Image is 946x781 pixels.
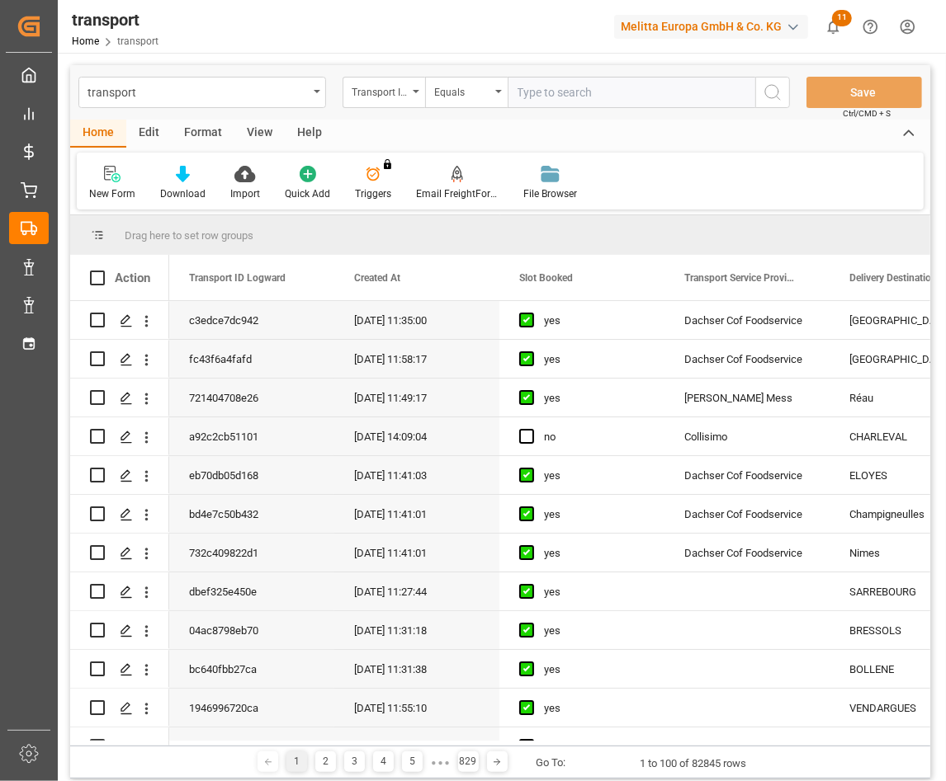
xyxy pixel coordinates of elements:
div: Press SPACE to select this row. [70,379,169,417]
button: Help Center [852,8,889,45]
div: New Form [89,186,135,201]
button: Melitta Europa GmbH & Co. KG [614,11,815,42]
div: Press SPACE to select this row. [70,495,169,534]
div: 1946996720ca [169,689,334,727]
div: yes [544,379,645,417]
div: bd4e7c50b432 [169,495,334,533]
div: Go To: [537,755,566,771]
div: 1 to 100 of 82845 rows [641,755,747,772]
button: Save [806,77,922,108]
div: Help [285,120,334,148]
div: Press SPACE to select this row. [70,340,169,379]
div: transport [88,81,308,101]
div: Collisimo [665,417,830,455]
div: Press SPACE to select this row. [70,611,169,650]
div: Download [160,186,206,201]
div: [DATE] 11:48:35 [334,727,499,765]
div: dbef325e450e [169,572,334,610]
div: 829 [458,751,479,772]
button: show 11 new notifications [815,8,852,45]
div: [DATE] 11:27:44 [334,572,499,610]
div: 3 [344,751,365,772]
div: 04ac8798eb70 [169,611,334,649]
a: Home [72,35,99,47]
span: 11 [832,10,852,26]
div: Press SPACE to select this row. [70,727,169,766]
div: 1 [286,751,307,772]
span: Transport ID Logward [189,272,286,284]
div: a92c2cb51101 [169,417,334,455]
div: yes [544,457,645,495]
div: Dachser Cof Foodservice [665,534,830,572]
div: Press SPACE to select this row. [70,689,169,727]
div: bc640fbb27ca [169,650,334,688]
div: Press SPACE to select this row. [70,417,169,456]
div: yes [544,612,645,650]
div: Edit [126,120,172,148]
div: [DATE] 11:55:10 [334,689,499,727]
div: 5 [402,751,423,772]
div: Melitta Europa GmbH & Co. KG [614,15,808,39]
div: 721404708e26 [169,379,334,416]
div: eb70db05d168 [169,456,334,494]
div: Dachser Cof Foodservice [665,301,830,339]
div: yes [544,302,645,340]
div: [DATE] 11:41:01 [334,495,499,533]
div: yes [544,496,645,534]
div: [DATE] 11:31:18 [334,611,499,649]
div: transport [72,7,158,32]
div: 2f28666d7c59 [169,727,334,765]
div: Email FreightForwarders [416,186,499,201]
div: 2 [315,751,336,772]
div: [DATE] 11:49:17 [334,379,499,416]
div: Action [115,271,150,285]
div: Press SPACE to select this row. [70,301,169,340]
div: [DATE] 11:41:01 [334,534,499,572]
button: search button [755,77,790,108]
div: [DATE] 14:09:04 [334,417,499,455]
div: yes [544,728,645,766]
div: yes [544,651,645,689]
div: 4 [373,751,394,772]
div: Dachser Cof Foodservice [665,340,830,378]
div: [PERSON_NAME] Mess [665,379,830,416]
span: Slot Booked [519,272,573,284]
div: fc43f6a4fafd [169,340,334,378]
div: File Browser [523,186,577,201]
span: Transport Service Provider [684,272,795,284]
span: Created At [354,272,400,284]
div: 732c409822d1 [169,534,334,572]
div: Press SPACE to select this row. [70,534,169,572]
input: Type to search [508,77,755,108]
div: [DATE] 11:31:38 [334,650,499,688]
div: Dachser Cof Foodservice [665,456,830,494]
button: open menu [425,77,508,108]
div: Quick Add [285,186,330,201]
button: open menu [343,77,425,108]
span: Ctrl/CMD + S [843,107,891,120]
div: c3edce7dc942 [169,301,334,339]
div: [DATE] 11:58:17 [334,340,499,378]
div: [DATE] 11:41:03 [334,456,499,494]
div: ● ● ● [431,756,449,769]
div: no [544,418,645,456]
div: Press SPACE to select this row. [70,456,169,495]
div: Dachser Cof Foodservice [665,495,830,533]
div: yes [544,573,645,611]
div: Equals [434,81,490,100]
div: Transport ID Logward [352,81,408,100]
div: Format [172,120,234,148]
div: Press SPACE to select this row. [70,650,169,689]
div: yes [544,341,645,379]
div: yes [544,689,645,727]
div: Home [70,120,126,148]
button: open menu [78,77,326,108]
div: Press SPACE to select this row. [70,572,169,611]
div: yes [544,534,645,572]
div: View [234,120,285,148]
div: [DATE] 11:35:00 [334,301,499,339]
span: Drag here to set row groups [125,229,253,242]
div: Import [230,186,260,201]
